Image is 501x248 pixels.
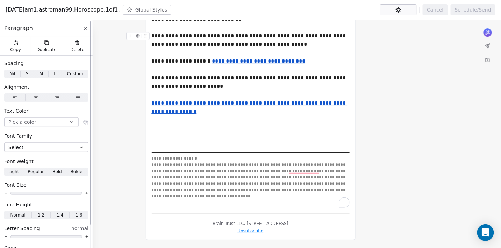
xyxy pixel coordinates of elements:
span: Text Color [4,107,28,114]
span: Duplicate [36,47,56,52]
span: Bold [52,169,62,175]
span: L [54,71,56,77]
button: Pick a color [4,117,79,127]
span: Paragraph [4,24,33,33]
span: 1.6 [76,212,82,218]
span: S [26,71,29,77]
span: Font Family [4,133,32,140]
span: Line Height [4,201,32,208]
span: Regular [28,169,44,175]
span: M [40,71,43,77]
span: normal [71,225,88,232]
span: Light [8,169,19,175]
button: Schedule/Send [451,4,495,15]
span: Copy [10,47,21,52]
span: Bolder [71,169,84,175]
span: Normal [10,212,25,218]
span: 1.4 [57,212,63,218]
span: Font Weight [4,158,34,165]
span: Letter Spacing [4,225,40,232]
span: Font Size [4,182,27,189]
button: Cancel [423,4,448,15]
div: Open Intercom Messenger [477,224,494,241]
span: [DATE]am1.astroman99.Horoscope.1of1. [6,6,120,14]
span: Alignment [4,84,29,91]
span: Select [8,144,23,151]
button: Global Styles [123,5,172,15]
span: 1.2 [38,212,44,218]
span: Nil [9,71,15,77]
span: Delete [71,47,85,52]
span: Custom [67,71,83,77]
span: Spacing [4,60,24,67]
